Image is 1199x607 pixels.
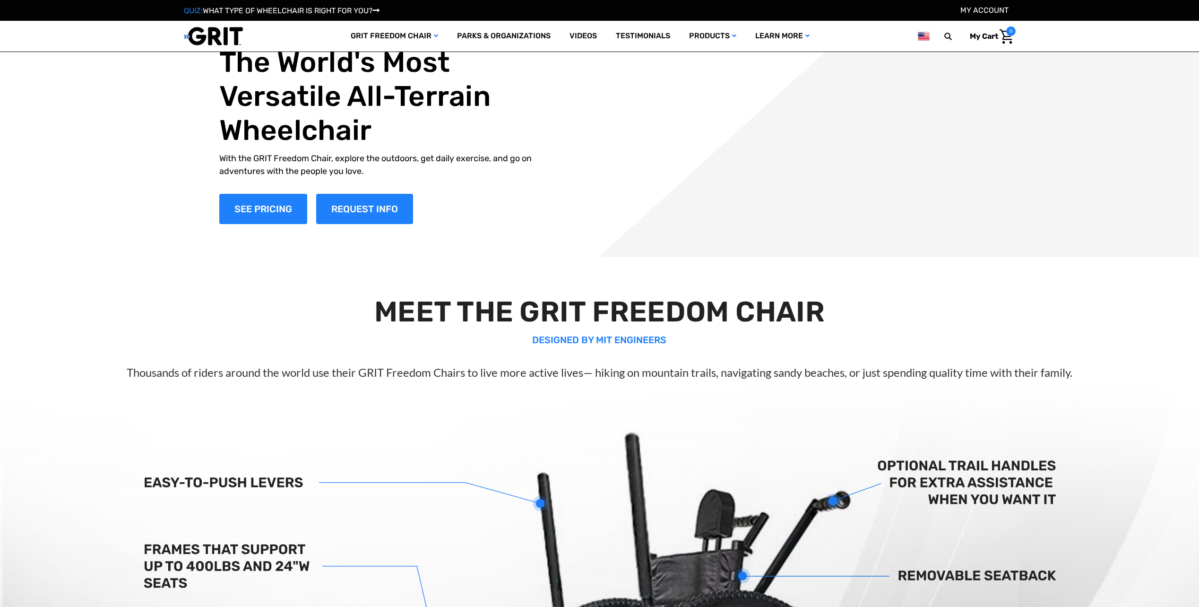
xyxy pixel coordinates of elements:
p: With the GRIT Freedom Chair, explore the outdoors, get daily exercise, and go on adventures with ... [219,152,553,178]
a: Products [680,21,746,52]
a: Videos [560,21,606,52]
span: QUIZ: [184,6,203,15]
span: My Cart [970,32,998,41]
a: Account [960,6,1009,15]
img: GRIT All-Terrain Wheelchair and Mobility Equipment [184,26,243,46]
input: Search [949,26,963,46]
a: Parks & Organizations [448,21,560,52]
img: Cart [1000,29,1013,44]
h2: MEET THE GRIT FREEDOM CHAIR [30,295,1169,329]
a: GRIT Freedom Chair [341,21,448,52]
h1: The World's Most Versatile All-Terrain Wheelchair [219,45,553,147]
p: DESIGNED BY MIT ENGINEERS [30,333,1169,347]
a: Testimonials [606,21,680,52]
a: Shop Now [219,194,307,224]
img: us.png [918,30,929,42]
a: Slide number 1, Request Information [316,194,413,224]
p: Thousands of riders around the world use their GRIT Freedom Chairs to live more active lives— hik... [30,364,1169,381]
a: Cart with 0 items [963,26,1016,46]
span: 0 [1006,26,1016,36]
a: QUIZ:WHAT TYPE OF WHEELCHAIR IS RIGHT FOR YOU? [184,6,380,15]
a: Learn More [746,21,819,52]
